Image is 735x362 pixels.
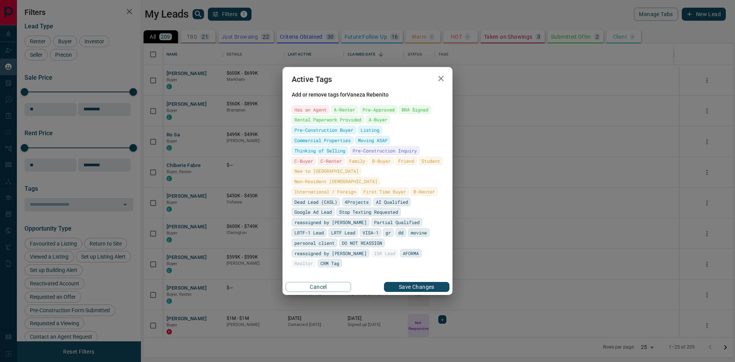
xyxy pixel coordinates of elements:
div: Pre-Construction Buyer [292,126,356,134]
div: B-Buyer [369,157,394,165]
span: C-Buyer [294,157,313,165]
div: First Time Buyer [361,187,409,196]
div: A-Renter [331,105,358,114]
div: AI Qualified [373,198,411,206]
div: gr [383,228,394,237]
div: DO NOT REASSIGN [339,239,385,247]
span: Pre-Construction Buyer [294,126,353,134]
div: A-Buyer [366,115,390,124]
div: Friend [395,157,417,165]
div: Thinking of Selling [292,146,348,155]
div: Stop Texting Requested [336,208,401,216]
span: Thinking of Selling [294,147,345,154]
span: 4Projects [345,198,369,206]
div: dd [395,228,406,237]
div: Moving ASAP [355,136,390,144]
div: B-Renter [411,187,438,196]
span: dd [398,229,403,236]
span: reassigned by [PERSON_NAME] [294,218,367,226]
span: LRTF-1 Lead [294,229,324,236]
div: Has an Agent [292,105,329,114]
div: International / Foreign [292,187,359,196]
div: Google Ad Lead [292,208,335,216]
div: Pre-Approved [360,105,397,114]
span: AFORMA [403,249,419,257]
div: Partial Qualified [371,218,422,226]
span: C-Renter [320,157,342,165]
span: A-Renter [334,106,355,113]
span: CRM Tag [320,259,339,267]
div: Rental Paperwork Provided [292,115,364,124]
span: Pre-Construction Inquiry [353,147,417,154]
span: BRA Signed [402,106,428,113]
div: New to [GEOGRAPHIC_DATA] [292,167,361,175]
div: Student [419,157,443,165]
div: movine [408,228,430,237]
h2: Active Tags [283,67,341,92]
div: BRA Signed [399,105,431,114]
span: B-Renter [413,188,435,195]
div: LRTF Lead [328,228,358,237]
span: personal client [294,239,335,247]
span: First Time Buyer [363,188,406,195]
span: Non-Resident [DEMOGRAPHIC_DATA] [294,177,377,185]
span: Friend [398,157,414,165]
span: New to [GEOGRAPHIC_DATA] [294,167,359,175]
span: Moving ASAP [358,136,387,144]
span: Add or remove tags for Vaneza Rebenito [292,92,443,98]
span: movine [411,229,427,236]
span: Pre-Approved [363,106,395,113]
div: Family [346,157,368,165]
span: Commercial Properties [294,136,351,144]
span: LRTF Lead [331,229,355,236]
div: reassigned by [PERSON_NAME] [292,218,369,226]
span: Google Ad Lead [294,208,332,216]
div: Listing [358,126,382,134]
span: Family [349,157,365,165]
div: AFORMA [400,249,421,257]
span: Dead Lead (CASL) [294,198,337,206]
span: A-Buyer [369,116,387,123]
div: VISA-1 [360,228,381,237]
div: C-Buyer [292,157,316,165]
div: Pre-Construction Inquiry [350,146,420,155]
span: DO NOT REASSIGN [342,239,382,247]
div: C-Renter [318,157,345,165]
span: AI Qualified [376,198,408,206]
span: Partial Qualified [374,218,420,226]
button: Save Changes [384,282,449,292]
span: Listing [361,126,379,134]
span: gr [385,229,391,236]
span: Stop Texting Requested [339,208,398,216]
div: reassigned by [PERSON_NAME] [292,249,369,257]
button: Cancel [286,282,351,292]
div: LRTF-1 Lead [292,228,327,237]
div: Commercial Properties [292,136,353,144]
div: personal client [292,239,337,247]
div: Non-Resident [DEMOGRAPHIC_DATA] [292,177,380,185]
div: Dead Lead (CASL) [292,198,340,206]
span: Student [421,157,440,165]
span: B-Buyer [372,157,391,165]
span: International / Foreign [294,188,356,195]
span: Rental Paperwork Provided [294,116,361,123]
span: reassigned by [PERSON_NAME] [294,249,367,257]
div: 4Projects [342,198,371,206]
span: VISA-1 [363,229,379,236]
span: Has an Agent [294,106,327,113]
div: CRM Tag [318,259,342,267]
